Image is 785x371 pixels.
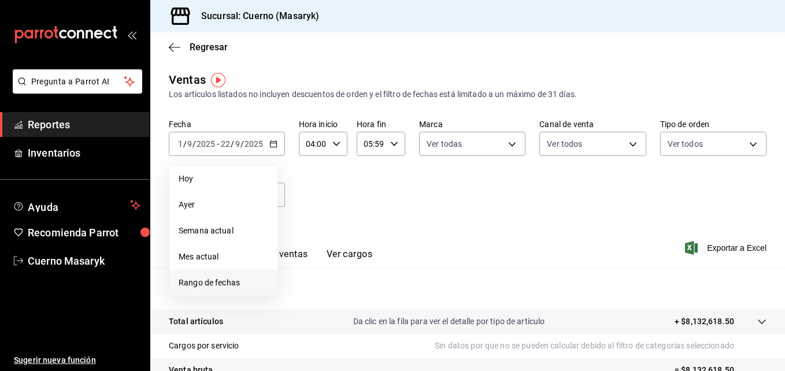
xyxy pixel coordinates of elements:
label: Fecha [169,120,285,128]
span: Ver todos [668,138,703,150]
div: navigation tabs [187,248,372,268]
input: -- [220,139,231,149]
span: Inventarios [28,145,140,161]
label: Marca [419,120,525,128]
input: ---- [244,139,264,149]
span: - [217,139,219,149]
span: / [231,139,234,149]
span: Rango de fechas [179,277,268,289]
span: Ver todas [427,138,462,150]
label: Tipo de orden [660,120,767,128]
span: Hoy [179,173,268,185]
span: Reportes [28,117,140,132]
button: Ver cargos [327,248,373,268]
button: open_drawer_menu [127,30,136,39]
button: Pregunta a Parrot AI [13,69,142,94]
p: Total artículos [169,316,223,328]
span: Mes actual [179,251,268,263]
span: Sugerir nueva función [14,354,140,366]
button: Exportar a Excel [687,241,767,255]
span: / [183,139,187,149]
p: Da clic en la fila para ver el detalle por tipo de artículo [353,316,545,328]
span: Semana actual [179,225,268,237]
span: Cuerno Masaryk [28,253,140,269]
input: -- [187,139,192,149]
span: Regresar [190,42,228,53]
span: Pregunta a Parrot AI [31,76,124,88]
span: Ayer [179,199,268,211]
p: Sin datos por que no se pueden calcular debido al filtro de categorías seleccionado [435,340,767,352]
div: Ventas [169,71,206,88]
p: Cargos por servicio [169,340,239,352]
p: Resumen [169,282,767,296]
input: -- [177,139,183,149]
span: Ver todos [547,138,582,150]
div: Los artículos listados no incluyen descuentos de orden y el filtro de fechas está limitado a un m... [169,88,767,101]
span: / [192,139,196,149]
label: Hora fin [357,120,405,128]
label: Canal de venta [539,120,646,128]
input: ---- [196,139,216,149]
a: Pregunta a Parrot AI [8,84,142,96]
button: Ver ventas [262,248,308,268]
span: Recomienda Parrot [28,225,140,240]
h3: Sucursal: Cuerno (Masaryk) [192,9,319,23]
p: + $8,132,618.50 [675,316,734,328]
input: -- [235,139,240,149]
span: Ayuda [28,198,125,212]
img: Tooltip marker [211,73,225,87]
span: / [240,139,244,149]
label: Hora inicio [299,120,347,128]
button: Regresar [169,42,228,53]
